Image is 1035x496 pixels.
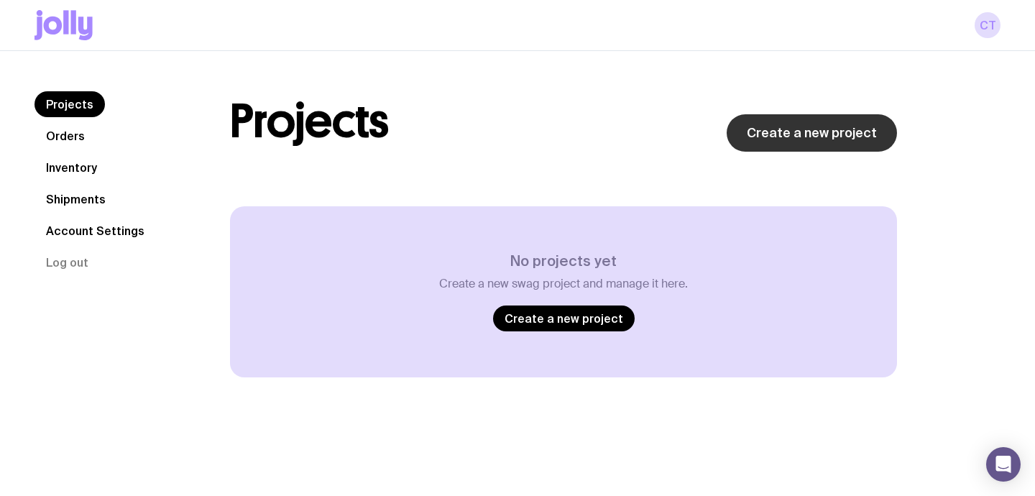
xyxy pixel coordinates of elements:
a: Projects [34,91,105,117]
a: Create a new project [727,114,897,152]
a: Account Settings [34,218,156,244]
a: Create a new project [493,306,635,331]
p: Create a new swag project and manage it here. [439,277,688,291]
a: Inventory [34,155,109,180]
a: Shipments [34,186,117,212]
h1: Projects [230,98,389,144]
a: CT [975,12,1000,38]
div: Open Intercom Messenger [986,447,1021,482]
a: Orders [34,123,96,149]
h3: No projects yet [439,252,688,270]
button: Log out [34,249,100,275]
